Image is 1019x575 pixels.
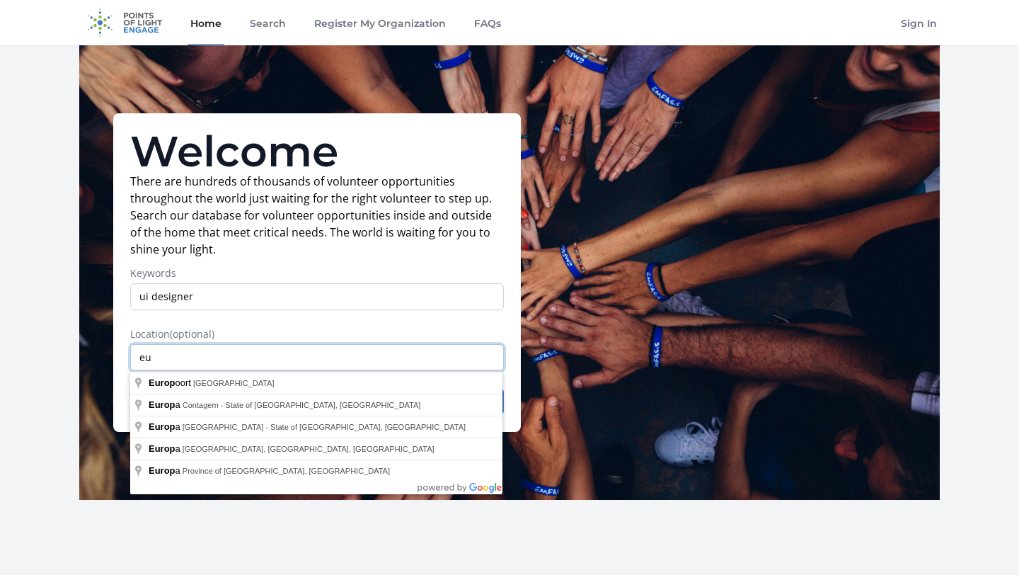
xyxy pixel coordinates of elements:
label: Location [130,327,504,341]
span: Europ [149,443,175,454]
input: Enter a location [130,344,504,371]
h1: Welcome [130,130,504,173]
span: [GEOGRAPHIC_DATA] - State of [GEOGRAPHIC_DATA], [GEOGRAPHIC_DATA] [183,423,466,431]
span: [GEOGRAPHIC_DATA] [193,379,275,387]
span: Europ [149,465,175,476]
span: Province of [GEOGRAPHIC_DATA], [GEOGRAPHIC_DATA] [183,467,390,475]
span: a [149,465,183,476]
span: Europ [149,377,175,388]
span: a [149,421,183,432]
span: Europ [149,421,175,432]
span: (optional) [170,327,214,341]
span: a [149,443,183,454]
label: Keywords [130,266,504,280]
span: a [149,399,183,410]
p: There are hundreds of thousands of volunteer opportunities throughout the world just waiting for ... [130,173,504,258]
span: [GEOGRAPHIC_DATA], [GEOGRAPHIC_DATA], [GEOGRAPHIC_DATA] [183,445,434,453]
span: Europ [149,399,175,410]
span: oort [149,377,193,388]
span: Contagem - State of [GEOGRAPHIC_DATA], [GEOGRAPHIC_DATA] [183,401,421,409]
